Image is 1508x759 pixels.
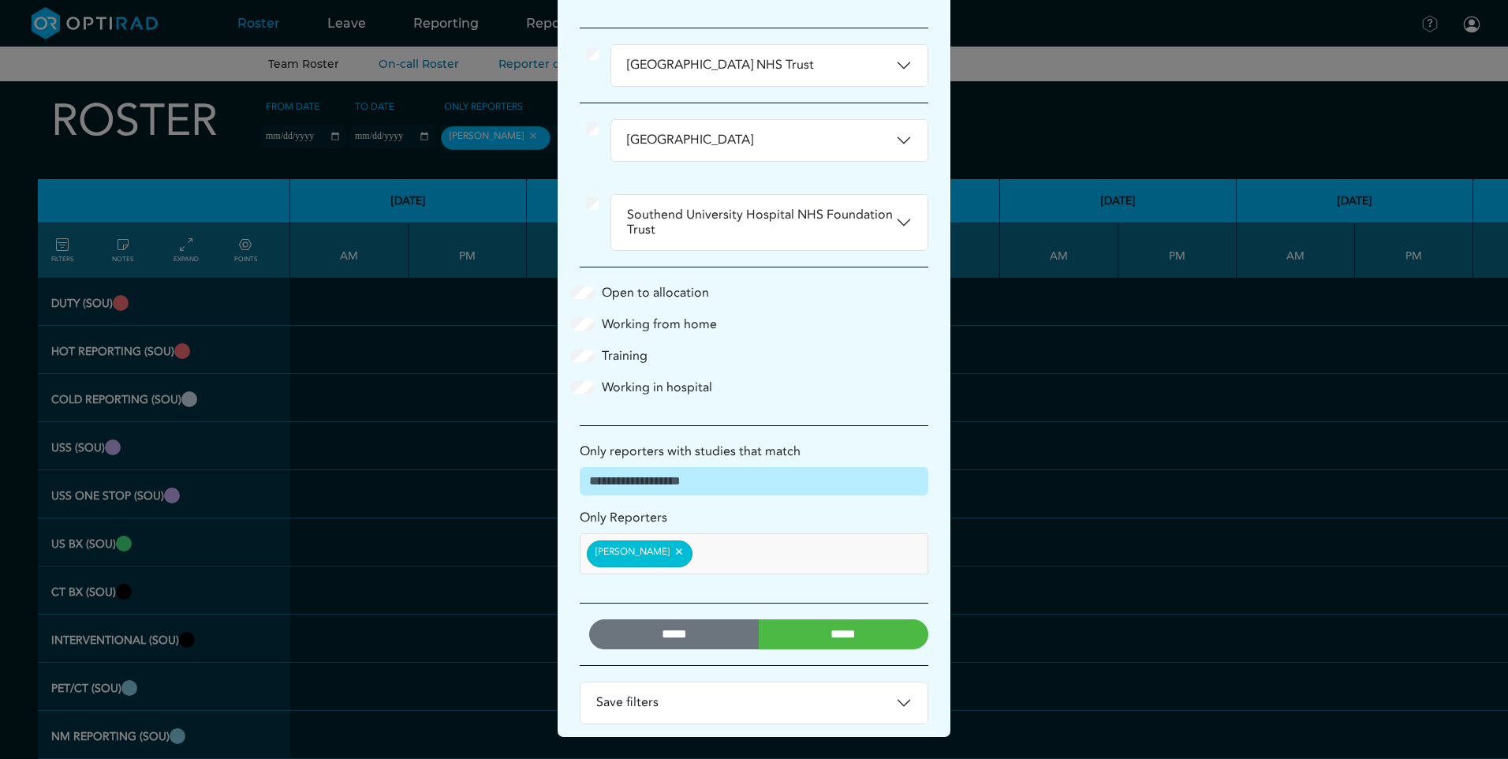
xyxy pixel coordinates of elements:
button: Remove item: '085d4202-57c2-42ba-8ea2-949b0e24879e' [670,546,688,557]
label: Working from home [602,315,717,334]
button: [GEOGRAPHIC_DATA] [611,120,928,161]
div: [PERSON_NAME] [587,540,692,567]
button: Save filters [580,682,928,723]
button: Southend University Hospital NHS Foundation Trust [611,195,928,250]
label: Only Reporters [580,508,667,527]
label: Working in hospital [602,378,712,397]
label: Open to allocation [602,283,709,302]
input: null [695,544,807,566]
button: [GEOGRAPHIC_DATA] NHS Trust [611,45,928,86]
label: Training [602,346,648,365]
label: Only reporters with studies that match [580,442,801,461]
